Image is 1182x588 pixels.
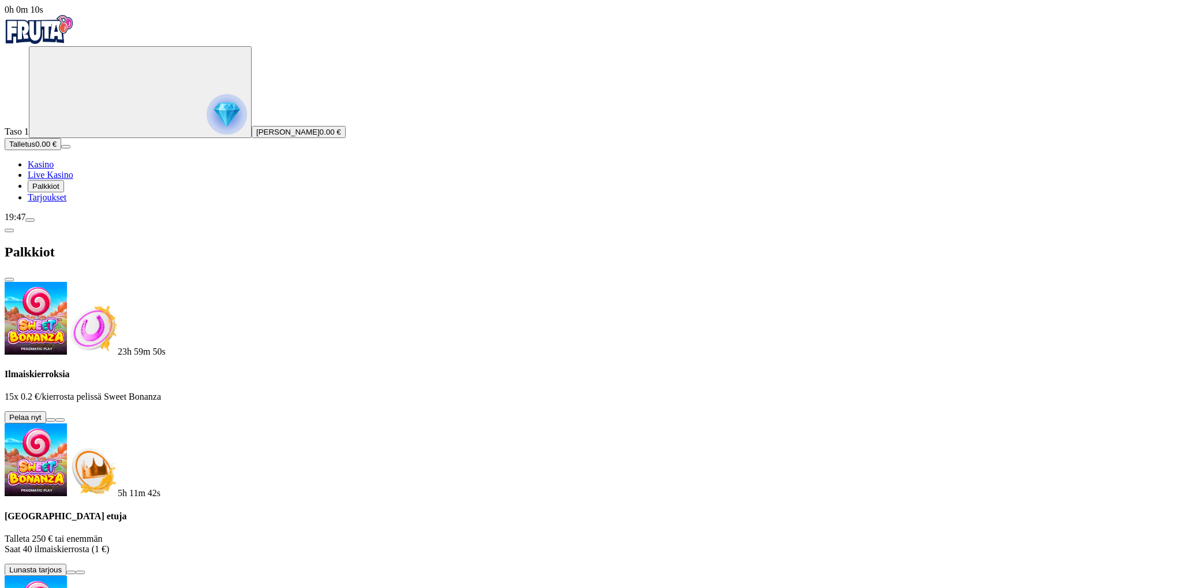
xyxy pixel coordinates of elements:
[76,571,85,574] button: info
[5,15,1177,203] nav: Primary
[35,140,57,148] span: 0.00 €
[5,278,14,281] button: close
[5,534,1177,554] p: Talleta 250 € tai enemmän Saat 40 ilmaiskierrosta (1 €)
[29,46,252,138] button: reward progress
[118,488,160,498] span: countdown
[5,282,67,355] img: Sweet Bonanza
[25,218,35,222] button: menu
[5,212,25,222] span: 19:47
[28,192,66,202] a: Tarjoukset
[118,347,166,356] span: countdown
[9,413,42,422] span: Pelaa nyt
[9,140,35,148] span: Talletus
[5,564,66,576] button: Lunasta tarjous
[5,511,1177,522] h4: [GEOGRAPHIC_DATA] etuja
[9,565,62,574] span: Lunasta tarjous
[252,126,346,138] button: [PERSON_NAME]0.00 €
[5,138,61,150] button: Talletusplus icon0.00 €
[5,5,43,14] span: user session time
[67,304,118,355] img: Freespins bonus icon
[5,392,1177,402] p: 15x 0.2 €/kierrosta pelissä Sweet Bonanza
[5,411,46,423] button: Pelaa nyt
[61,145,70,148] button: menu
[28,159,54,169] a: Kasino
[5,126,29,136] span: Taso 1
[5,36,74,46] a: Fruta
[5,244,1177,260] h2: Palkkiot
[5,15,74,44] img: Fruta
[28,180,64,192] button: Palkkiot
[28,170,73,180] a: Live Kasino
[320,128,341,136] span: 0.00 €
[5,369,1177,379] h4: Ilmaiskierroksia
[256,128,320,136] span: [PERSON_NAME]
[5,159,1177,203] nav: Main menu
[67,445,118,496] img: Deposit bonus icon
[55,418,65,422] button: info
[32,182,59,191] span: Palkkiot
[5,423,67,496] img: Sweet Bonanza
[207,94,247,135] img: reward progress
[5,229,14,232] button: chevron-left icon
